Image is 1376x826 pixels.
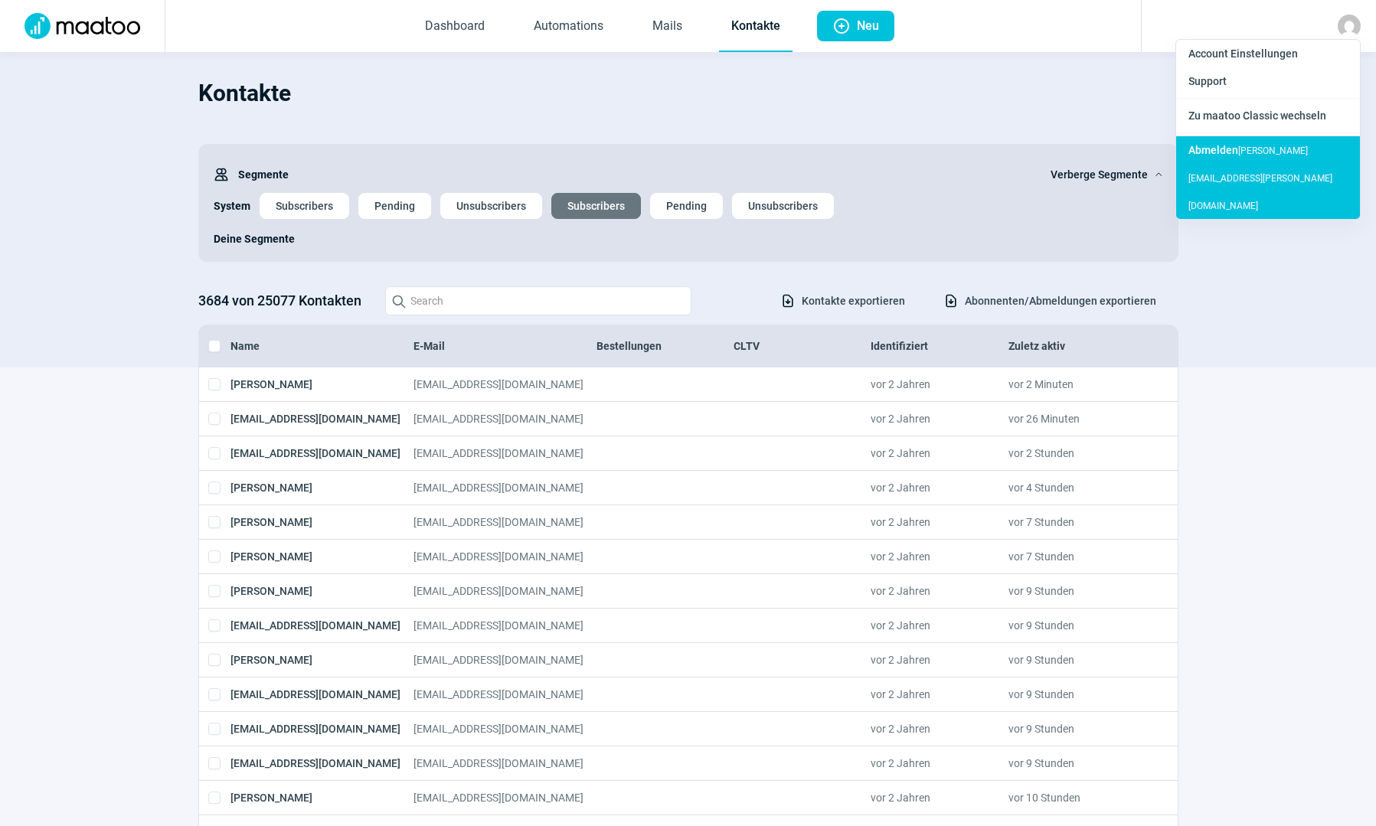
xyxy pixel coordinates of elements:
[817,11,894,41] button: Neu
[198,67,1178,119] h1: Kontakte
[1008,446,1146,461] div: vor 2 Stunden
[230,446,413,461] div: [EMAIL_ADDRESS][DOMAIN_NAME]
[734,338,871,354] div: CLTV
[1338,15,1361,38] img: avatar
[567,194,625,218] span: Subscribers
[871,583,1008,599] div: vor 2 Jahren
[1188,144,1238,156] span: Abmelden
[871,756,1008,771] div: vor 2 Jahren
[413,411,596,426] div: [EMAIL_ADDRESS][DOMAIN_NAME]
[871,549,1008,564] div: vor 2 Jahren
[871,514,1008,530] div: vor 2 Jahren
[413,721,596,736] div: [EMAIL_ADDRESS][DOMAIN_NAME]
[1008,377,1146,392] div: vor 2 Minuten
[413,514,596,530] div: [EMAIL_ADDRESS][DOMAIN_NAME]
[1051,165,1148,184] span: Verberge Segmente
[358,193,431,219] button: Pending
[1188,109,1326,122] span: Zu maatoo Classic wechseln
[1008,411,1146,426] div: vor 26 Minuten
[413,687,596,702] div: [EMAIL_ADDRESS][DOMAIN_NAME]
[214,159,289,190] div: Segmente
[927,288,1172,314] button: Abonnenten/Abmeldungen exportieren
[1008,480,1146,495] div: vor 4 Stunden
[871,618,1008,633] div: vor 2 Jahren
[440,193,542,219] button: Unsubscribers
[413,480,596,495] div: [EMAIL_ADDRESS][DOMAIN_NAME]
[857,11,879,41] span: Neu
[230,480,413,495] div: [PERSON_NAME]
[640,2,695,52] a: Mails
[230,411,413,426] div: [EMAIL_ADDRESS][DOMAIN_NAME]
[276,194,333,218] span: Subscribers
[214,193,250,219] div: System
[802,289,905,313] span: Kontakte exportieren
[260,193,349,219] button: Subscribers
[214,231,295,246] div: Deine Segmente
[413,790,596,805] div: [EMAIL_ADDRESS][DOMAIN_NAME]
[413,583,596,599] div: [EMAIL_ADDRESS][DOMAIN_NAME]
[1008,652,1146,668] div: vor 9 Stunden
[198,289,370,313] h3: 3684 von 25077 Kontakten
[1008,338,1146,354] div: Zuletz aktiv
[413,2,497,52] a: Dashboard
[871,652,1008,668] div: vor 2 Jahren
[413,652,596,668] div: [EMAIL_ADDRESS][DOMAIN_NAME]
[871,687,1008,702] div: vor 2 Jahren
[230,583,413,599] div: [PERSON_NAME]
[1008,583,1146,599] div: vor 9 Stunden
[1188,47,1298,60] span: Account Einstellungen
[1008,687,1146,702] div: vor 9 Stunden
[413,338,596,354] div: E-Mail
[1008,721,1146,736] div: vor 9 Stunden
[230,338,413,354] div: Name
[719,2,793,52] a: Kontakte
[871,480,1008,495] div: vor 2 Jahren
[871,411,1008,426] div: vor 2 Jahren
[871,721,1008,736] div: vor 2 Jahren
[871,338,1008,354] div: Identifiziert
[871,377,1008,392] div: vor 2 Jahren
[521,2,616,52] a: Automations
[230,756,413,771] div: [EMAIL_ADDRESS][DOMAIN_NAME]
[230,687,413,702] div: [EMAIL_ADDRESS][DOMAIN_NAME]
[230,721,413,736] div: [EMAIL_ADDRESS][DOMAIN_NAME]
[1188,145,1332,211] span: [PERSON_NAME][EMAIL_ADDRESS][PERSON_NAME][DOMAIN_NAME]
[650,193,723,219] button: Pending
[1008,514,1146,530] div: vor 7 Stunden
[965,289,1156,313] span: Abonnenten/Abmeldungen exportieren
[732,193,834,219] button: Unsubscribers
[413,377,596,392] div: [EMAIL_ADDRESS][DOMAIN_NAME]
[413,756,596,771] div: [EMAIL_ADDRESS][DOMAIN_NAME]
[230,652,413,668] div: [PERSON_NAME]
[413,549,596,564] div: [EMAIL_ADDRESS][DOMAIN_NAME]
[15,13,149,39] img: Logo
[596,338,734,354] div: Bestellungen
[230,790,413,805] div: [PERSON_NAME]
[871,446,1008,461] div: vor 2 Jahren
[230,377,413,392] div: [PERSON_NAME]
[1008,790,1146,805] div: vor 10 Stunden
[374,194,415,218] span: Pending
[230,514,413,530] div: [PERSON_NAME]
[230,549,413,564] div: [PERSON_NAME]
[1008,756,1146,771] div: vor 9 Stunden
[1188,75,1227,87] span: Support
[456,194,526,218] span: Unsubscribers
[551,193,641,219] button: Subscribers
[413,618,596,633] div: [EMAIL_ADDRESS][DOMAIN_NAME]
[871,790,1008,805] div: vor 2 Jahren
[385,286,691,315] input: Search
[1008,549,1146,564] div: vor 7 Stunden
[748,194,818,218] span: Unsubscribers
[413,446,596,461] div: [EMAIL_ADDRESS][DOMAIN_NAME]
[666,194,707,218] span: Pending
[764,288,921,314] button: Kontakte exportieren
[1008,618,1146,633] div: vor 9 Stunden
[230,618,413,633] div: [EMAIL_ADDRESS][DOMAIN_NAME]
